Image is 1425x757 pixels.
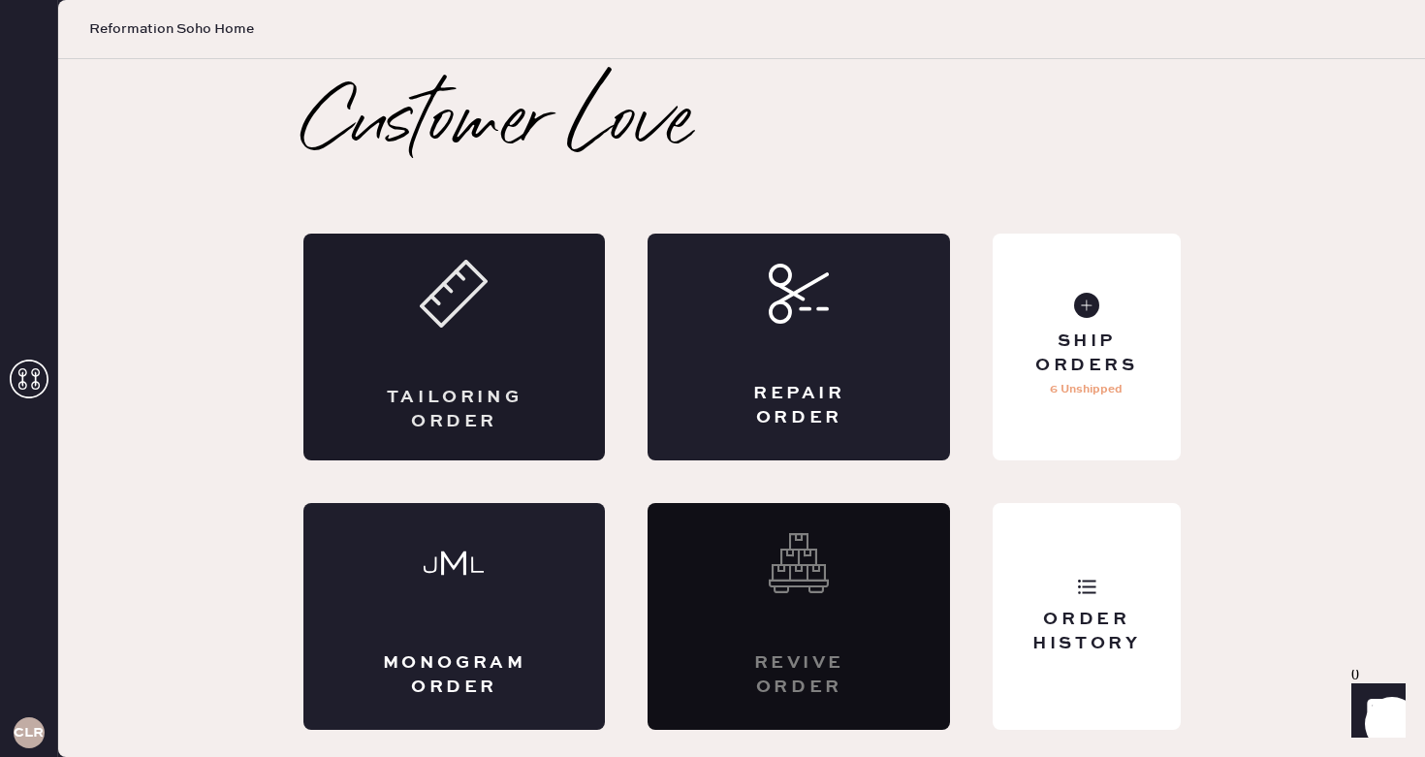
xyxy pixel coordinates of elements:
div: Monogram Order [381,651,528,700]
h3: CLR [14,726,44,740]
p: 6 Unshipped [1050,378,1123,401]
div: Interested? Contact us at care@hemster.co [648,503,950,730]
div: Revive order [725,651,872,700]
div: Order History [1008,608,1164,656]
div: Tailoring Order [381,386,528,434]
div: Ship Orders [1008,330,1164,378]
span: Reformation Soho Home [89,19,254,39]
div: Repair Order [725,382,872,430]
iframe: Front Chat [1333,670,1416,753]
h2: Customer Love [303,86,692,164]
